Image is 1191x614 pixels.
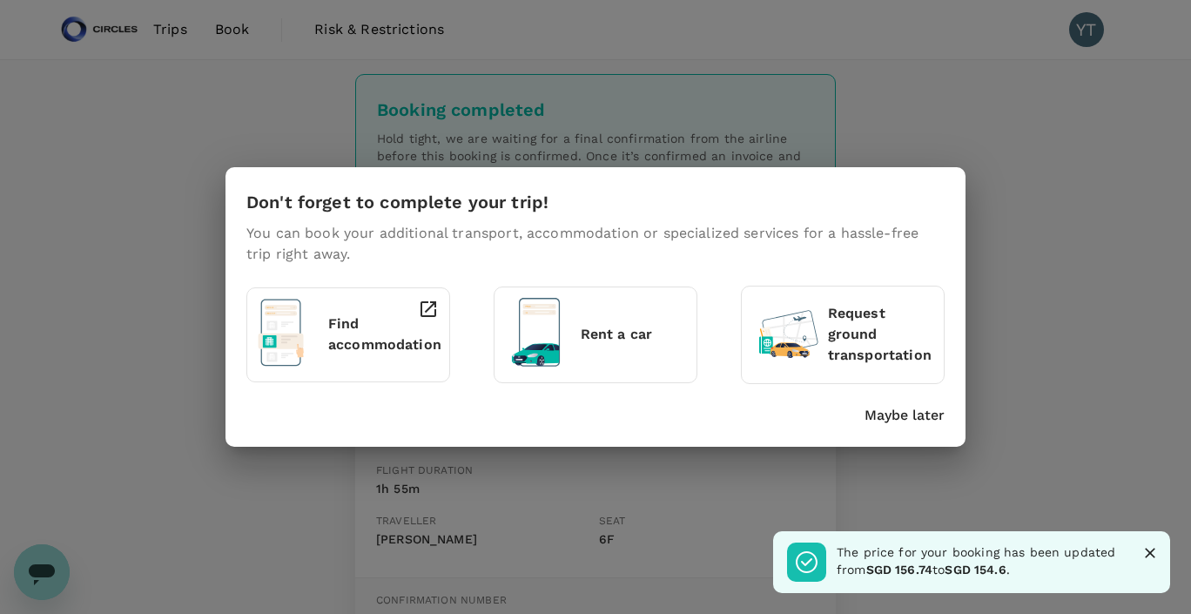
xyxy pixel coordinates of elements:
p: Find accommodation [328,314,441,355]
p: The price for your booking has been updated from to . [837,543,1123,578]
span: SGD 154.6 [945,563,1006,577]
span: SGD 156.74 [866,563,933,577]
p: Request ground transportation [828,303,933,366]
h6: Don't forget to complete your trip! [246,188,548,216]
button: Maybe later [865,405,945,426]
button: Close [1137,540,1163,566]
p: You can book your additional transport, accommodation or specialized services for a hassle-free t... [246,223,945,265]
p: Rent a car [581,324,686,345]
